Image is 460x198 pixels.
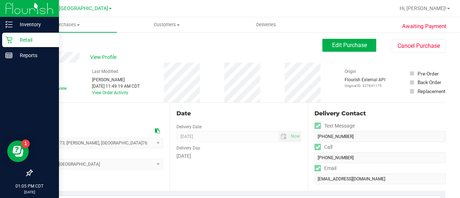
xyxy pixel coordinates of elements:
[402,22,446,31] span: Awaiting Payment
[345,68,356,75] label: Origin
[314,152,446,163] input: Format: (999) 999-9999
[92,90,128,95] a: View Order Activity
[176,145,200,151] label: Delivery Day
[13,20,56,29] p: Inventory
[7,141,29,162] iframe: Resource center
[5,52,13,59] inline-svg: Reports
[3,183,56,189] p: 01:05 PM CDT
[176,109,301,118] div: Date
[400,5,446,11] span: Hi, [PERSON_NAME]!
[314,142,332,152] label: Call
[3,189,56,195] p: [DATE]
[92,77,140,83] div: [PERSON_NAME]
[35,5,108,11] span: TX Austin [GEOGRAPHIC_DATA]
[322,39,376,52] button: Edit Purchase
[90,54,119,61] span: View Profile
[17,17,117,32] a: Purchases
[418,79,441,86] div: Back Order
[5,21,13,28] inline-svg: Inventory
[92,83,140,89] div: [DATE] 11:49:19 AM CDT
[392,39,446,53] button: Cancel Purchase
[247,22,286,28] span: Deliveries
[345,83,385,88] p: Original ID: 327641175
[216,17,316,32] a: Deliveries
[314,121,355,131] label: Text Message
[418,88,445,95] div: Replacement
[332,42,367,49] span: Edit Purchase
[13,51,56,60] p: Reports
[17,22,117,28] span: Purchases
[176,124,202,130] label: Delivery Date
[21,139,30,148] iframe: Resource center unread badge
[345,77,385,88] div: Flourish External API
[314,109,446,118] div: Delivery Contact
[13,36,56,44] p: Retail
[418,70,439,77] div: Pre-Order
[314,131,446,142] input: Format: (999) 999-9999
[117,17,216,32] a: Customers
[314,163,336,174] label: Email
[155,127,160,135] div: Copy address to clipboard
[5,36,13,43] inline-svg: Retail
[32,109,163,118] div: Location
[117,22,216,28] span: Customers
[92,68,118,75] label: Last Modified
[176,152,301,160] div: [DATE]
